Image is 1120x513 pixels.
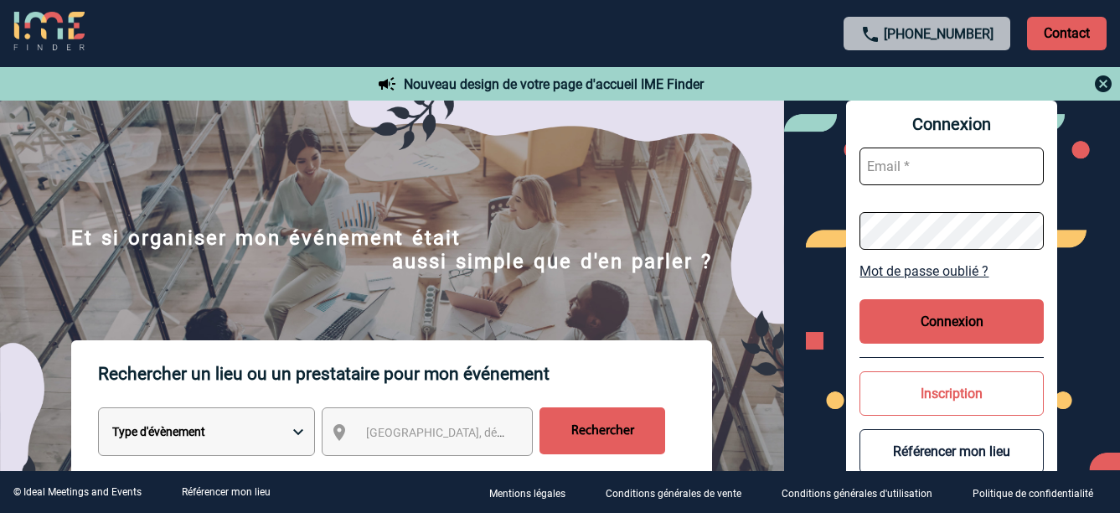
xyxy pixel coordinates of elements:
[860,24,880,44] img: call-24-px.png
[782,488,932,500] p: Conditions générales d'utilisation
[606,488,741,500] p: Conditions générales de vente
[859,299,1044,344] button: Connexion
[859,263,1044,279] a: Mot de passe oublié ?
[182,486,271,498] a: Référencer mon lieu
[884,26,994,42] a: [PHONE_NUMBER]
[959,484,1120,500] a: Politique de confidentialité
[859,114,1044,134] span: Connexion
[859,371,1044,416] button: Inscription
[98,340,712,407] p: Rechercher un lieu ou un prestataire pour mon événement
[539,407,665,454] input: Rechercher
[859,148,1044,185] input: Email *
[859,429,1044,474] button: Référencer mon lieu
[592,484,768,500] a: Conditions générales de vente
[366,426,599,439] span: [GEOGRAPHIC_DATA], département, région...
[973,488,1093,500] p: Politique de confidentialité
[476,484,592,500] a: Mentions légales
[489,488,565,500] p: Mentions légales
[1027,17,1107,50] p: Contact
[13,486,142,498] div: © Ideal Meetings and Events
[768,484,959,500] a: Conditions générales d'utilisation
